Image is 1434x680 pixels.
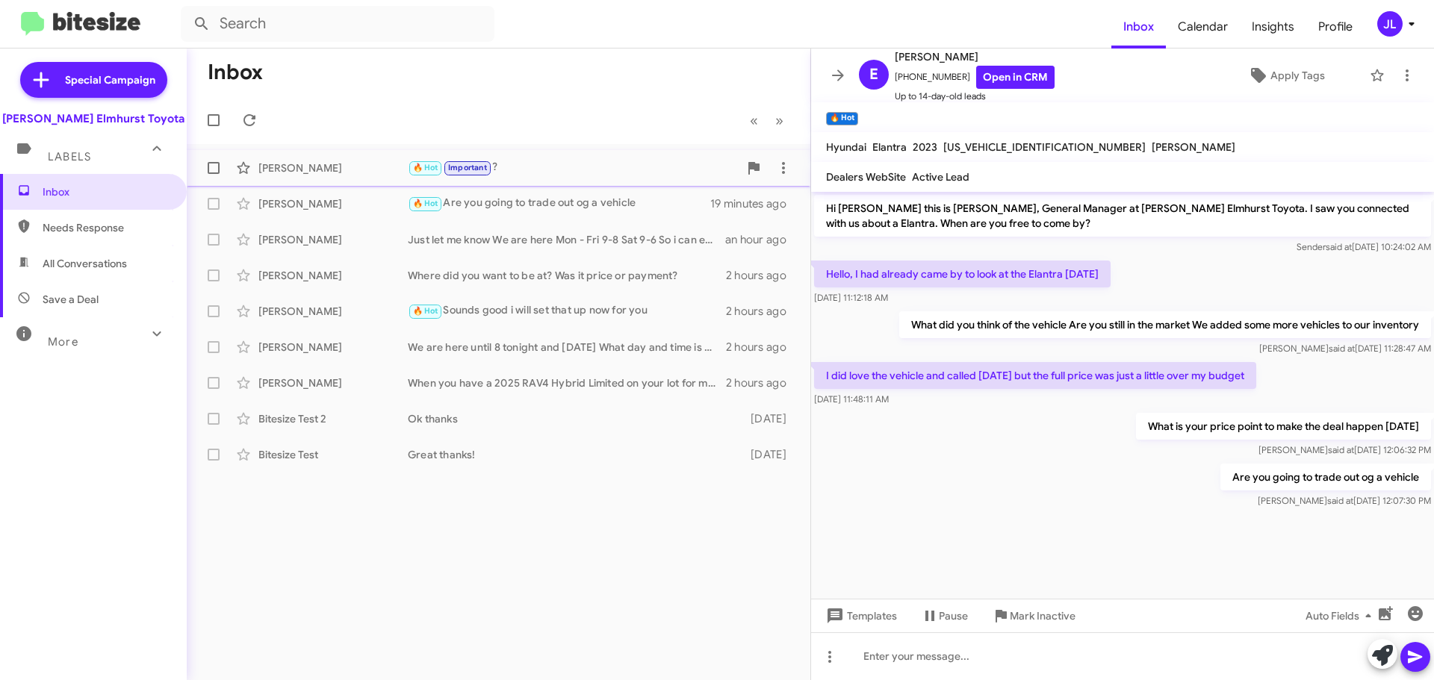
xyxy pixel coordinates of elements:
div: [PERSON_NAME] [258,160,408,175]
span: Needs Response [43,220,170,235]
span: 🔥 Hot [413,306,438,316]
span: [PERSON_NAME] [1152,140,1235,154]
div: When you have a 2025 RAV4 Hybrid Limited on your lot for me to test drive. As soon as I hear that... [408,375,726,390]
p: Are you going to trade out og a vehicle [1220,464,1431,490]
span: Templates [823,602,897,629]
p: What did you think of the vehicle Are you still in the market We added some more vehicles to our ... [899,311,1431,338]
input: Search [181,6,494,42]
span: said at [1326,241,1352,252]
button: Mark Inactive [980,602,1087,629]
span: said at [1327,495,1353,506]
span: 🔥 Hot [413,163,438,172]
img: logo_orange.svg [24,24,36,36]
button: Previous [741,105,767,136]
div: 2 hours ago [726,268,798,283]
button: Auto Fields [1294,602,1389,629]
button: Pause [909,602,980,629]
span: Pause [939,602,968,629]
p: I did love the vehicle and called [DATE] but the full price was just a little over my budget [814,362,1256,389]
button: JL [1365,11,1418,37]
div: We are here until 8 tonight and [DATE] What day and time is best [408,340,726,355]
div: Domain: [DOMAIN_NAME] [39,39,164,51]
span: 🔥 Hot [413,199,438,208]
span: [PERSON_NAME] [DATE] 11:28:47 AM [1259,343,1431,354]
button: Next [766,105,792,136]
a: Open in CRM [976,66,1055,89]
button: Apply Tags [1209,62,1362,89]
p: Hi [PERSON_NAME] this is [PERSON_NAME], General Manager at [PERSON_NAME] Elmhurst Toyota. I saw y... [814,195,1431,237]
span: Apply Tags [1270,62,1325,89]
div: [PERSON_NAME] [258,232,408,247]
div: [DATE] [743,447,798,462]
a: Special Campaign [20,62,167,98]
h1: Inbox [208,60,263,84]
a: Insights [1240,5,1306,49]
div: Ok thanks [408,411,743,426]
a: Profile [1306,5,1365,49]
span: Dealers WebSite [826,170,906,184]
span: Save a Deal [43,292,99,307]
span: said at [1328,444,1354,455]
span: Elantra [872,140,907,154]
div: Just let me know We are here Mon - Fri 9-8 Sat 9-6 So i can ensure I have something for your arrival [408,232,725,247]
div: Keywords by Traffic [165,88,252,98]
div: Great thanks! [408,447,743,462]
nav: Page navigation example [742,105,792,136]
span: Inbox [43,184,170,199]
span: Auto Fields [1306,602,1377,629]
div: 19 minutes ago [710,196,798,211]
p: Hello, I had already came by to look at the Elantra [DATE] [814,261,1111,287]
span: [PERSON_NAME] [DATE] 12:06:32 PM [1258,444,1431,455]
div: Sounds good i will set that up now for you [408,302,726,319]
img: website_grey.svg [24,39,36,51]
button: Templates [811,602,909,629]
div: an hour ago [725,232,798,247]
span: said at [1329,343,1355,354]
span: Mark Inactive [1010,602,1075,629]
img: tab_keywords_by_traffic_grey.svg [149,87,161,99]
div: ? [408,159,739,176]
div: Where did you want to be at? Was it price or payment? [408,268,726,283]
div: Bitesize Test [258,447,408,462]
p: What is your price point to make the deal happen [DATE] [1136,413,1431,440]
span: E [869,63,878,87]
small: 🔥 Hot [826,112,858,125]
span: [PHONE_NUMBER] [895,66,1055,89]
span: All Conversations [43,256,127,271]
div: [PERSON_NAME] [258,196,408,211]
div: 2 hours ago [726,340,798,355]
div: [DATE] [743,411,798,426]
span: [DATE] 11:48:11 AM [814,393,889,405]
span: Special Campaign [65,72,155,87]
div: Domain Overview [57,88,134,98]
span: More [48,335,78,349]
div: [PERSON_NAME] [258,340,408,355]
span: Hyundai [826,140,866,154]
span: » [775,111,783,130]
span: Sender [DATE] 10:24:02 AM [1297,241,1431,252]
span: Important [448,163,487,172]
div: [PERSON_NAME] [258,304,408,319]
span: Up to 14-day-old leads [895,89,1055,104]
div: 2 hours ago [726,375,798,390]
span: [DATE] 11:12:18 AM [814,292,888,303]
span: [PERSON_NAME] [DATE] 12:07:30 PM [1258,495,1431,506]
div: v 4.0.25 [42,24,73,36]
div: [PERSON_NAME] Elmhurst Toyota [2,111,184,126]
span: « [750,111,758,130]
span: [US_VEHICLE_IDENTIFICATION_NUMBER] [943,140,1146,154]
span: Labels [48,150,91,163]
div: [PERSON_NAME] [258,268,408,283]
div: Bitesize Test 2 [258,411,408,426]
span: Active Lead [912,170,969,184]
div: [PERSON_NAME] [258,375,408,390]
span: 2023 [913,140,937,154]
span: [PERSON_NAME] [895,48,1055,66]
div: Are you going to trade out og a vehicle [408,195,710,212]
a: Inbox [1111,5,1166,49]
a: Calendar [1166,5,1240,49]
img: tab_domain_overview_orange.svg [40,87,52,99]
div: 2 hours ago [726,304,798,319]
